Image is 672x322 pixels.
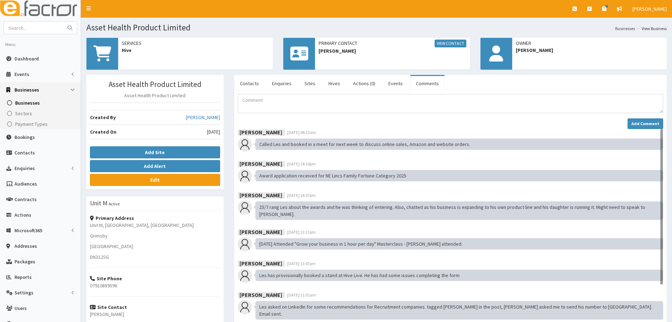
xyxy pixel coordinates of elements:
[145,149,165,156] b: Add Site
[14,305,27,311] span: Users
[14,227,42,234] span: Microsoft365
[109,201,120,206] small: Active
[287,161,316,166] span: [DATE] 14:10pm
[631,121,659,126] strong: Add Comment
[122,40,269,47] span: Services
[14,196,37,203] span: Contracts
[14,289,34,296] span: Settings
[287,292,316,298] span: [DATE] 11:01am
[240,160,282,167] b: [PERSON_NAME]
[90,275,122,282] strong: Site Phone
[90,160,220,172] button: Add Alert
[150,177,160,183] b: Edit
[319,40,466,47] span: Primary Contact
[240,128,282,135] b: [PERSON_NAME]
[347,76,381,91] a: Actions (0)
[628,118,663,129] button: Add Comment
[255,301,663,320] div: Les asked on LinkedIn for some recommendations for Recruitment companies. tagged [PERSON_NAME] in...
[287,130,316,135] span: [DATE] 08:23am
[255,139,663,150] div: Called Les and booked in a meet for next week to discuss online sales, Amazon and website orders.
[234,76,265,91] a: Contacts
[90,80,220,88] h3: Asset Health Product Limited
[90,200,108,206] h3: Unit M
[516,40,663,47] span: Owner
[266,76,297,91] a: Enquiries
[90,215,134,221] strong: Primary Address
[14,87,39,93] span: Businesses
[615,25,635,31] a: Businesses
[15,110,32,117] span: Sectors
[2,98,81,108] a: Businesses
[90,129,116,135] b: Created On
[90,222,220,229] p: Unit M, [GEOGRAPHIC_DATA], [GEOGRAPHIC_DATA]
[435,40,466,47] a: View Contact
[14,165,35,171] span: Enquiries
[90,232,220,239] p: Grimsby
[14,258,35,265] span: Packages
[299,76,321,91] a: Sites
[90,243,220,250] p: [GEOGRAPHIC_DATA]
[323,76,346,91] a: Hives
[207,128,220,135] span: [DATE]
[14,150,35,156] span: Contacts
[90,114,116,121] b: Created By
[14,181,37,187] span: Audiences
[255,201,663,220] div: 25/7 rang Les about the awards and he was thinking of entering. Also, chatted as his business is ...
[255,270,663,281] div: Les has provisionally booked a stand at Hive Live. He has had some issues completing the form
[14,274,32,280] span: Reports
[122,47,269,54] span: Hive
[15,121,48,127] span: Payment Types
[4,22,63,34] input: Search...
[319,47,466,54] span: [PERSON_NAME]
[14,134,35,140] span: Bookings
[14,55,39,62] span: Dashboard
[632,6,667,12] span: [PERSON_NAME]
[144,163,166,169] b: Add Alert
[14,212,31,218] span: Actions
[15,100,40,106] span: Businesses
[383,76,408,91] a: Events
[240,291,282,298] b: [PERSON_NAME]
[90,253,220,260] p: DN312SG
[186,114,220,121] a: [PERSON_NAME]
[90,311,220,318] p: [PERSON_NAME]
[287,261,316,266] span: [DATE] 13:47pm
[410,76,444,91] a: Comments
[90,304,127,310] strong: Site Contact
[516,47,663,54] span: [PERSON_NAME]
[14,71,29,77] span: Events
[14,243,37,249] span: Addresses
[240,228,282,235] b: [PERSON_NAME]
[238,94,663,113] textarea: Comment
[2,119,81,129] a: Payment Types
[287,229,316,235] span: [DATE] 13:21pm
[287,193,316,198] span: [DATE] 14:57pm
[90,174,220,186] a: Edit
[90,282,220,289] p: 07910889596
[255,238,663,250] div: [DATE] Attended "Grow your business in 1 hour per day" Masterclass - [PERSON_NAME] attended.
[2,108,81,119] a: Sectors
[635,25,667,31] li: View Business
[86,23,667,32] h1: Asset Health Product Limited
[240,191,282,198] b: [PERSON_NAME]
[90,92,220,99] p: Asset Health Product Limited
[240,259,282,267] b: [PERSON_NAME]
[255,170,663,181] div: Award application received for NE Lincs Family Fortune Category 2025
